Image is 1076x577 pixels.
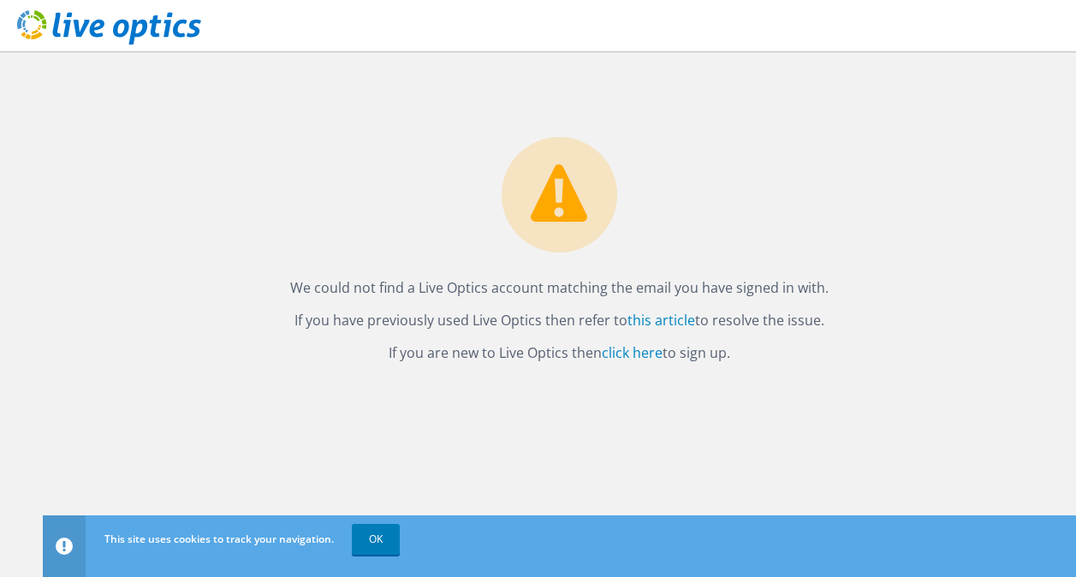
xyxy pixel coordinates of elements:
p: If you have previously used Live Optics then refer to to resolve the issue. [60,308,1059,332]
span: This site uses cookies to track your navigation. [104,532,334,546]
p: We could not find a Live Optics account matching the email you have signed in with. [60,276,1059,300]
p: If you are new to Live Optics then to sign up. [60,341,1059,365]
a: OK [352,524,400,555]
a: click here [602,343,663,362]
a: this article [627,311,695,330]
